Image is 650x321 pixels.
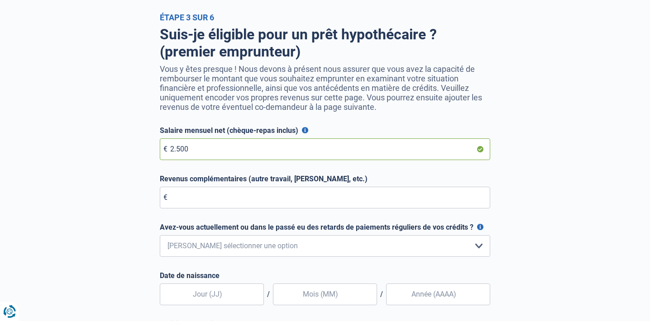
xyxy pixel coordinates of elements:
[163,145,167,153] span: €
[160,283,264,305] input: Jour (JJ)
[477,224,483,230] button: Avez-vous actuellement ou dans le passé eu des retards de paiements réguliers de vos crédits ?
[160,126,490,135] label: Salaire mensuel net (chèque-repas inclus)
[386,283,490,305] input: Année (AAAA)
[160,13,490,22] div: Étape 3 sur 6
[377,290,386,298] span: /
[160,26,490,61] h1: Suis-je éligible pour un prêt hypothécaire ? (premier emprunteur)
[163,193,167,202] span: €
[160,175,490,183] label: Revenus complémentaires (autre travail, [PERSON_NAME], etc.)
[160,223,490,231] label: Avez-vous actuellement ou dans le passé eu des retards de paiements réguliers de vos crédits ?
[160,271,490,280] label: Date de naissance
[160,64,490,112] p: Vous y êtes presque ! Nous devons à présent nous assurer que vous avez la capacité de rembourser ...
[273,283,377,305] input: Mois (MM)
[264,290,273,298] span: /
[302,127,308,133] button: Salaire mensuel net (chèque-repas inclus)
